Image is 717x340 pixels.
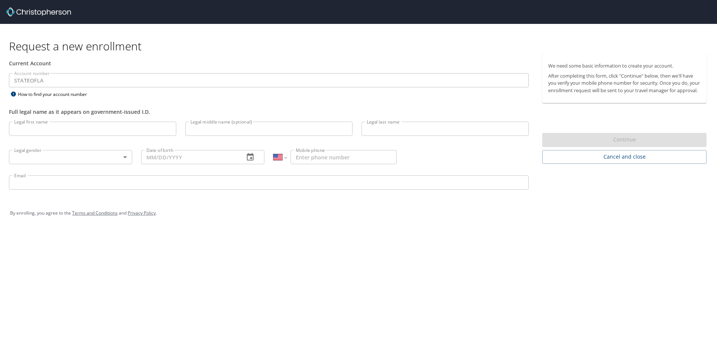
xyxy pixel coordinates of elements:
[10,204,707,222] div: By enrolling, you agree to the and .
[128,210,156,216] a: Privacy Policy
[548,152,701,162] span: Cancel and close
[548,62,701,69] p: We need some basic information to create your account.
[542,150,707,164] button: Cancel and close
[548,72,701,94] p: After completing this form, click "Continue" below, then we'll have you verify your mobile phone ...
[9,39,713,53] h1: Request a new enrollment
[291,150,397,164] input: Enter phone number
[9,150,132,164] div: ​
[141,150,238,164] input: MM/DD/YYYY
[72,210,118,216] a: Terms and Conditions
[9,90,102,99] div: How to find your account number
[9,108,529,116] div: Full legal name as it appears on government-issued I.D.
[6,7,71,16] img: cbt logo
[9,59,529,67] div: Current Account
